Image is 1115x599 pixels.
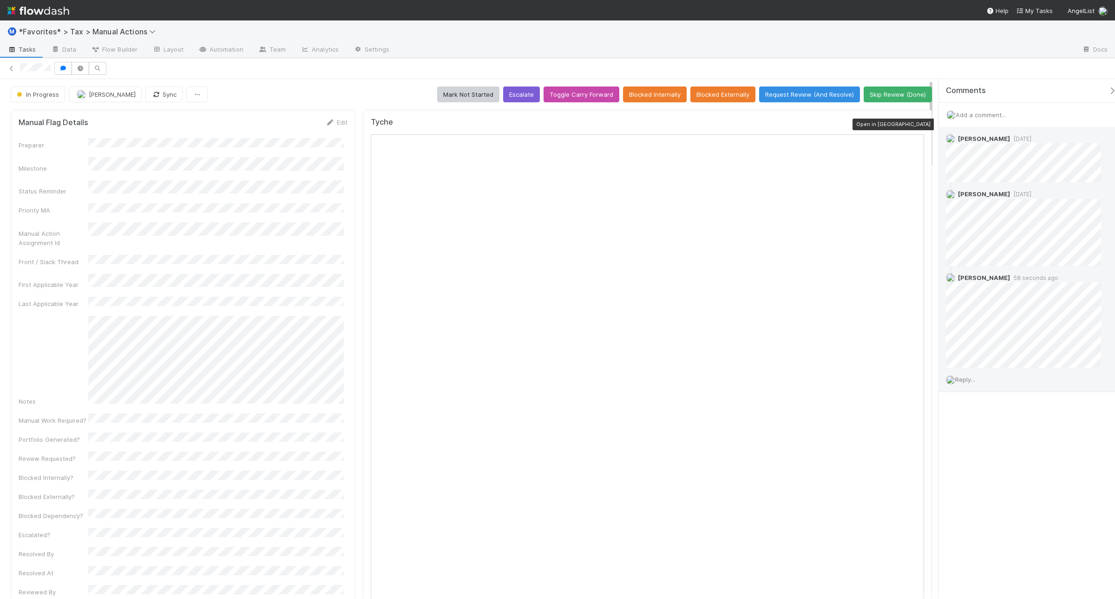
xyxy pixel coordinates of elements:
div: Milestone [19,164,88,173]
span: [PERSON_NAME] [958,190,1010,198]
button: Skip Review (Done) [864,87,932,102]
button: Request Review (And Resolve) [759,87,860,102]
a: Edit [326,119,348,126]
img: avatar_04ed6c9e-3b93-401c-8c3a-8fad1b1fc72c.png [946,375,955,385]
img: avatar_04ed6c9e-3b93-401c-8c3a-8fad1b1fc72c.png [946,134,955,143]
span: 58 seconds ago [1010,274,1058,281]
span: My Tasks [1016,7,1053,14]
span: [DATE] [1010,191,1031,198]
a: Flow Builder [84,43,145,58]
button: [PERSON_NAME] [69,87,142,102]
a: Team [251,43,293,58]
a: Settings [346,43,397,58]
h5: Tyche [371,118,393,127]
span: Reply... [955,376,975,383]
div: Review Requested? [19,454,88,463]
div: Manual Work Required? [19,416,88,425]
button: Blocked Externally [690,87,755,102]
span: *Favorites* > Tax > Manual Actions [19,27,160,36]
div: Blocked Internally? [19,473,88,482]
button: Mark Not Started [437,87,499,102]
div: Status Reminder [19,186,88,196]
button: Sync [145,87,183,102]
div: Preparer [19,140,88,150]
div: Reviewed By [19,587,88,597]
img: avatar_c8e523dd-415a-4cf0-87a3-4b787501e7b6.png [77,90,86,99]
div: Resolved By [19,549,88,559]
a: Layout [145,43,191,58]
div: Notes [19,397,88,406]
img: avatar_c8e523dd-415a-4cf0-87a3-4b787501e7b6.png [946,190,955,199]
div: Priority MA [19,206,88,215]
span: Tasks [7,45,36,54]
span: [DATE] [1010,135,1031,142]
div: Blocked Dependency? [19,511,88,520]
div: Portfolio Generated? [19,435,88,444]
span: Ⓜ️ [7,27,17,35]
a: Data [44,43,84,58]
img: avatar_04ed6c9e-3b93-401c-8c3a-8fad1b1fc72c.png [946,110,956,120]
span: Flow Builder [91,45,138,54]
span: [PERSON_NAME] [958,274,1010,281]
div: Front / Slack Thread [19,257,88,266]
img: avatar_04ed6c9e-3b93-401c-8c3a-8fad1b1fc72c.png [946,273,955,282]
button: Toggle Carry Forward [544,87,619,102]
div: Resolved At [19,568,88,578]
div: Escalated? [19,530,88,539]
span: [PERSON_NAME] [89,91,136,98]
span: Add a comment... [956,111,1006,119]
div: Help [986,6,1009,15]
div: First Applicable Year [19,280,88,289]
div: Last Applicable Year [19,299,88,308]
button: Escalate [503,87,540,102]
a: Analytics [293,43,346,58]
img: logo-inverted-e16ddd16eac7371096b0.svg [7,3,69,19]
span: Comments [946,86,986,95]
h5: Manual Flag Details [19,118,88,127]
div: Blocked Externally? [19,492,88,501]
span: [PERSON_NAME] [958,135,1010,142]
div: Manual Action Assignment Id [19,229,88,247]
a: Docs [1075,43,1115,58]
button: Blocked Internally [623,87,687,102]
a: Automation [191,43,251,58]
span: AngelList [1068,7,1095,14]
a: My Tasks [1016,6,1053,15]
img: avatar_04ed6c9e-3b93-401c-8c3a-8fad1b1fc72c.png [1098,7,1108,16]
